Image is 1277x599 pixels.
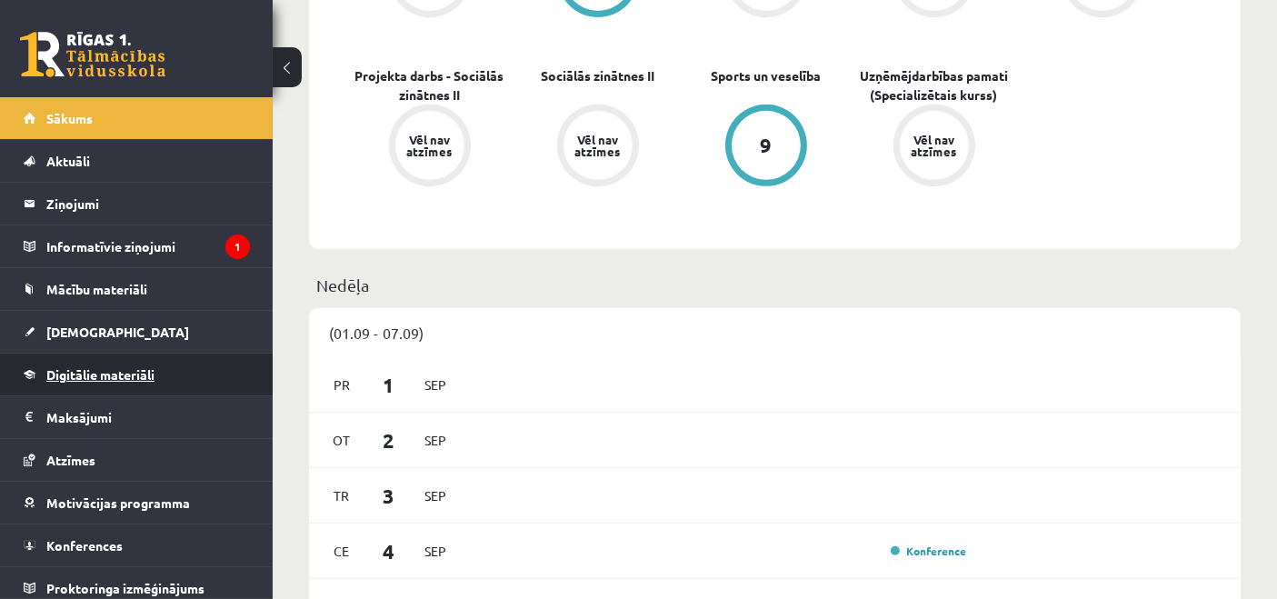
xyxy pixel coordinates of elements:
[404,134,455,157] div: Vēl nav atzīmes
[46,366,155,383] span: Digitālie materiāli
[309,308,1241,357] div: (01.09 - 07.09)
[682,105,850,190] a: 9
[46,324,189,340] span: [DEMOGRAPHIC_DATA]
[46,537,123,554] span: Konferences
[46,225,250,267] legend: Informatīvie ziņojumi
[514,105,682,190] a: Vēl nav atzīmes
[46,396,250,438] legend: Maksājumi
[24,482,250,524] a: Motivācijas programma
[323,371,361,399] span: Pr
[850,66,1018,105] a: Uzņēmējdarbības pamati (Specializētais kurss)
[416,426,454,454] span: Sep
[24,396,250,438] a: Maksājumi
[909,134,960,157] div: Vēl nav atzīmes
[46,153,90,169] span: Aktuāli
[24,354,250,395] a: Digitālie materiāli
[46,110,93,126] span: Sākums
[24,225,250,267] a: Informatīvie ziņojumi1
[345,66,514,105] a: Projekta darbs - Sociālās zinātnes II
[541,66,654,85] a: Sociālās zinātnes II
[46,452,95,468] span: Atzīmes
[24,439,250,481] a: Atzīmes
[46,494,190,511] span: Motivācijas programma
[20,32,165,77] a: Rīgas 1. Tālmācības vidusskola
[24,140,250,182] a: Aktuāli
[225,235,250,259] i: 1
[361,425,417,455] span: 2
[361,370,417,400] span: 1
[24,268,250,310] a: Mācību materiāli
[323,537,361,565] span: Ce
[760,135,772,155] div: 9
[416,371,454,399] span: Sep
[323,482,361,510] span: Tr
[711,66,821,85] a: Sports un veselība
[323,426,361,454] span: Ot
[316,273,1233,297] p: Nedēļa
[573,134,624,157] div: Vēl nav atzīmes
[850,105,1018,190] a: Vēl nav atzīmes
[24,183,250,225] a: Ziņojumi
[46,183,250,225] legend: Ziņojumi
[345,105,514,190] a: Vēl nav atzīmes
[361,481,417,511] span: 3
[416,482,454,510] span: Sep
[416,537,454,565] span: Sep
[24,524,250,566] a: Konferences
[24,97,250,139] a: Sākums
[46,281,147,297] span: Mācību materiāli
[24,311,250,353] a: [DEMOGRAPHIC_DATA]
[46,580,205,596] span: Proktoringa izmēģinājums
[361,536,417,566] span: 4
[891,544,967,558] a: Konference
